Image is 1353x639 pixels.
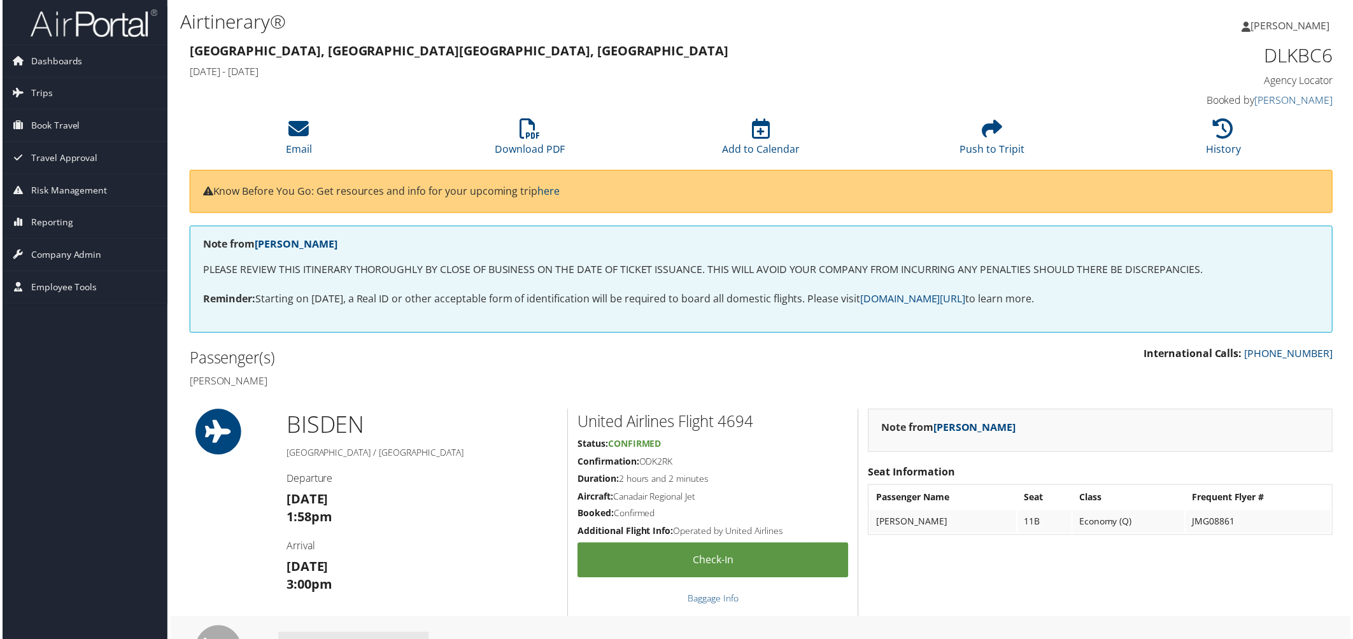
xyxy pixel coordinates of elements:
[285,510,331,528] strong: 1:58pm
[1075,512,1187,535] td: Economy (Q)
[29,143,96,174] span: Travel Approval
[201,184,1322,200] p: Know Before You Go: Get resources and info for your upcoming trip
[285,493,327,510] strong: [DATE]
[869,467,956,481] strong: Seat Information
[871,512,1018,535] td: [PERSON_NAME]
[178,8,956,35] h1: Airtinerary®
[577,457,849,470] h5: ODK2RK
[1257,94,1336,108] a: [PERSON_NAME]
[1146,348,1245,362] strong: International Calls:
[1245,6,1345,45] a: [PERSON_NAME]
[29,175,105,207] span: Risk Management
[28,8,155,38] img: airportal-logo.png
[577,527,674,539] strong: Additional Flight Info:
[201,263,1322,279] p: PLEASE REVIEW THIS ITINERARY THOROUGHLY BY CLOSE OF BUSINESS ON THE DATE OF TICKET ISSUANCE. THIS...
[577,492,849,505] h5: Canadair Regional Jet
[1075,488,1187,511] th: Class
[577,474,849,487] h5: 2 hours and 2 minutes
[1019,512,1073,535] td: 11B
[29,110,78,142] span: Book Travel
[285,126,311,157] a: Email
[882,422,1017,436] strong: Note from
[1063,94,1336,108] h4: Booked by
[1188,512,1334,535] td: JMG08861
[1254,18,1333,32] span: [PERSON_NAME]
[285,560,327,577] strong: [DATE]
[577,527,849,540] h5: Operated by United Airlines
[201,238,336,252] strong: Note from
[285,578,331,595] strong: 3:00pm
[871,488,1018,511] th: Passenger Name
[537,185,560,199] a: here
[285,541,558,555] h4: Arrival
[577,509,849,522] h5: Confirmed
[577,412,849,434] h2: United Airlines Flight 4694
[1063,42,1336,69] h1: DLKBC6
[188,42,729,59] strong: [GEOGRAPHIC_DATA], [GEOGRAPHIC_DATA] [GEOGRAPHIC_DATA], [GEOGRAPHIC_DATA]
[201,292,1322,309] p: Starting on [DATE], a Real ID or other acceptable form of identification will be required to boar...
[861,293,967,307] a: [DOMAIN_NAME][URL]
[285,473,558,487] h4: Departure
[29,240,99,272] span: Company Admin
[1247,348,1336,362] a: [PHONE_NUMBER]
[188,349,753,370] h2: Passenger(s)
[1208,126,1243,157] a: History
[577,545,849,580] a: Check-in
[935,422,1017,436] a: [PERSON_NAME]
[577,492,613,504] strong: Aircraft:
[1019,488,1073,511] th: Seat
[188,65,1044,79] h4: [DATE] - [DATE]
[608,439,662,451] span: Confirmed
[201,293,254,307] strong: Reminder:
[577,439,608,451] strong: Status:
[961,126,1026,157] a: Push to Tripit
[577,457,639,469] strong: Confirmation:
[494,126,565,157] a: Download PDF
[29,45,80,77] span: Dashboards
[29,207,71,239] span: Reporting
[285,411,558,442] h1: BIS DEN
[253,238,336,252] a: [PERSON_NAME]
[285,448,558,461] h5: [GEOGRAPHIC_DATA] / [GEOGRAPHIC_DATA]
[577,509,614,521] strong: Booked:
[1188,488,1334,511] th: Frequent Flyer #
[29,272,95,304] span: Employee Tools
[29,78,50,109] span: Trips
[577,474,619,486] strong: Duration:
[1063,74,1336,88] h4: Agency Locator
[723,126,800,157] a: Add to Calendar
[188,376,753,390] h4: [PERSON_NAME]
[688,594,739,607] a: Baggage Info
